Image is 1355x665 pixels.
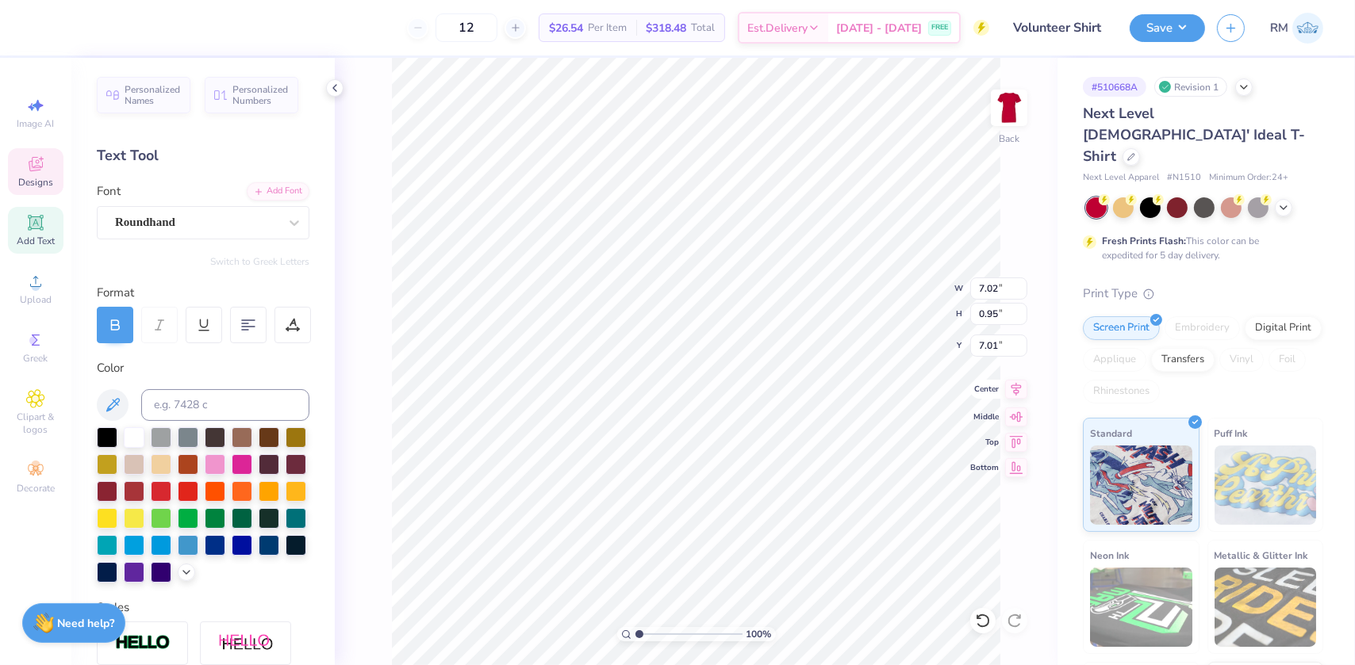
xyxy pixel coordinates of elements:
span: Top [970,437,999,448]
span: Personalized Numbers [232,84,289,106]
div: Screen Print [1083,316,1160,340]
span: 100 % [747,627,772,641]
strong: Fresh Prints Flash: [1102,235,1186,247]
button: Switch to Greek Letters [210,255,309,268]
span: Greek [24,352,48,365]
span: Add Text [17,235,55,247]
div: Vinyl [1219,348,1264,372]
div: Digital Print [1245,316,1322,340]
span: # N1510 [1167,171,1201,185]
img: Shadow [218,633,274,653]
img: Metallic & Glitter Ink [1215,568,1317,647]
div: This color can be expedited for 5 day delivery. [1102,234,1297,262]
label: Font [97,182,121,201]
img: Standard [1090,445,1192,525]
span: Est. Delivery [747,20,808,36]
div: Color [97,359,309,377]
span: Metallic & Glitter Ink [1215,547,1308,564]
button: Save [1130,14,1205,42]
img: Roberta Manuel [1292,13,1323,44]
div: Styles [97,598,309,617]
strong: Need help? [58,616,115,631]
span: Minimum Order: 24 + [1209,171,1288,185]
div: Embroidery [1165,316,1240,340]
div: Transfers [1151,348,1215,372]
span: Total [691,20,715,36]
span: $318.48 [646,20,686,36]
span: Clipart & logos [8,411,63,436]
div: Foil [1269,348,1306,372]
img: Puff Ink [1215,445,1317,525]
input: Untitled Design [1001,12,1118,44]
div: Add Font [247,182,309,201]
a: RM [1270,13,1323,44]
span: Designs [18,176,53,189]
div: Print Type [1083,285,1323,303]
input: e.g. 7428 c [141,389,309,421]
span: Personalized Names [125,84,181,106]
img: Neon Ink [1090,568,1192,647]
div: Text Tool [97,145,309,166]
span: Upload [20,293,52,306]
div: Applique [1083,348,1146,372]
span: Middle [970,411,999,422]
span: Next Level Apparel [1083,171,1159,185]
span: Center [970,384,999,395]
div: # 510668A [1083,77,1146,97]
img: Stroke [115,634,171,652]
span: Per Item [588,20,627,36]
span: Puff Ink [1215,425,1248,441]
span: FREE [931,22,948,33]
div: Rhinestones [1083,380,1160,403]
div: Revision 1 [1154,77,1227,97]
span: Standard [1090,425,1132,441]
img: Back [993,92,1025,124]
span: [DATE] - [DATE] [836,20,922,36]
div: Back [999,132,1019,146]
input: – – [436,13,497,42]
span: Neon Ink [1090,547,1129,564]
span: $26.54 [549,20,583,36]
span: RM [1270,19,1288,37]
div: Format [97,284,311,302]
span: Bottom [970,462,999,473]
span: Decorate [17,482,55,495]
span: Image AI [17,117,55,130]
span: Next Level [DEMOGRAPHIC_DATA]' Ideal T-Shirt [1083,104,1305,166]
